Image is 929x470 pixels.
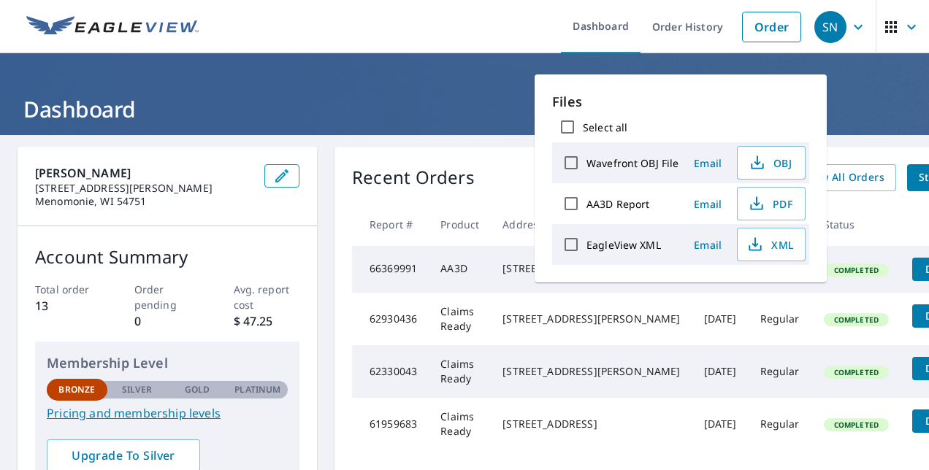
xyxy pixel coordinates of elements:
td: Regular [749,293,812,345]
span: View All Orders [804,169,884,187]
button: Email [684,234,731,256]
p: Total order [35,282,102,297]
th: Product [429,203,491,246]
span: Email [690,197,725,211]
p: Account Summary [35,244,299,270]
p: $ 47.25 [234,312,300,330]
p: 13 [35,297,102,315]
span: Completed [825,265,887,275]
span: Email [690,238,725,252]
button: Email [684,193,731,215]
span: PDF [746,195,793,212]
p: Order pending [134,282,201,312]
span: Upgrade To Silver [58,447,188,463]
span: Email [690,156,725,170]
label: AA3D Report [586,197,649,211]
h1: Dashboard [18,94,911,124]
td: 62930436 [352,293,429,345]
div: [STREET_ADDRESS][PERSON_NAME] [502,312,680,326]
button: OBJ [737,146,806,180]
div: [STREET_ADDRESS][PERSON_NAME] [502,364,680,379]
a: Pricing and membership levels [47,404,288,422]
td: [DATE] [692,293,749,345]
p: Platinum [234,383,280,396]
span: XML [746,236,793,253]
img: EV Logo [26,16,199,38]
p: Menomonie, WI 54751 [35,195,253,208]
a: Order [742,12,801,42]
td: Claims Ready [429,398,491,450]
p: Silver [122,383,153,396]
button: XML [737,228,806,261]
span: Completed [825,367,887,377]
td: Claims Ready [429,293,491,345]
div: SN [814,11,846,43]
p: Recent Orders [352,164,475,191]
td: AA3D [429,246,491,293]
th: Report # [352,203,429,246]
td: 62330043 [352,345,429,398]
td: 66369991 [352,246,429,293]
p: Membership Level [47,353,288,373]
div: [STREET_ADDRESS][PERSON_NAME] [502,261,680,276]
span: Completed [825,420,887,430]
button: Email [684,152,731,174]
span: Completed [825,315,887,325]
p: [STREET_ADDRESS][PERSON_NAME] [35,182,253,195]
p: Files [552,92,809,112]
td: Claims Ready [429,345,491,398]
p: [PERSON_NAME] [35,164,253,182]
td: 61959683 [352,398,429,450]
p: 0 [134,312,201,330]
td: [DATE] [692,345,749,398]
label: Select all [583,120,627,134]
td: Regular [749,345,812,398]
td: [DATE] [692,398,749,450]
button: PDF [737,187,806,220]
p: Avg. report cost [234,282,300,312]
a: View All Orders [792,164,896,191]
label: Wavefront OBJ File [586,156,678,170]
div: [STREET_ADDRESS] [502,417,680,431]
p: Gold [185,383,210,396]
th: Status [812,203,901,246]
p: Bronze [58,383,95,396]
span: OBJ [746,154,793,172]
th: Address [491,203,692,246]
label: EagleView XML [586,238,661,252]
td: Regular [749,398,812,450]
